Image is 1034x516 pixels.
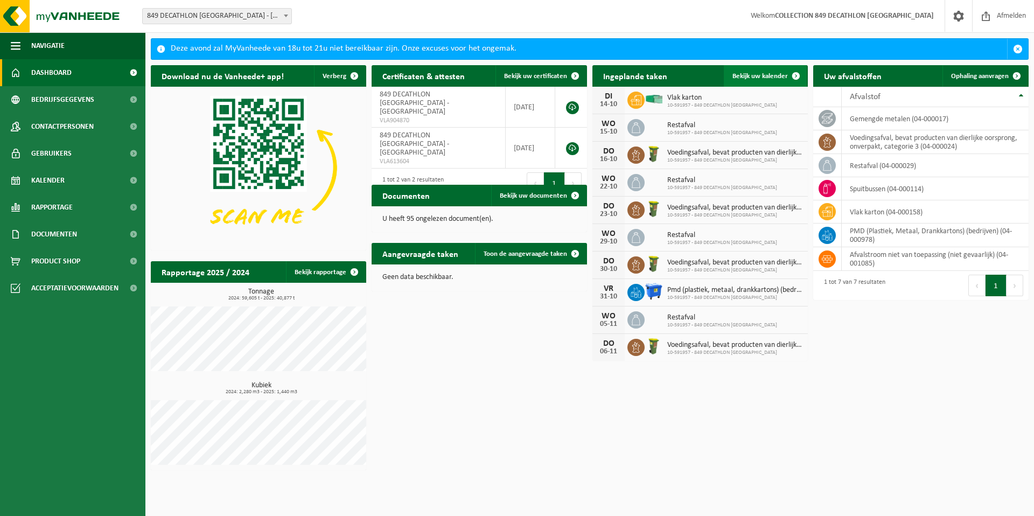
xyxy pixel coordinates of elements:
[565,172,582,194] button: Next
[544,172,565,194] button: 1
[645,94,663,104] img: HK-XP-30-GN-00
[506,128,555,169] td: [DATE]
[380,131,449,157] span: 849 DECATHLON [GEOGRAPHIC_DATA] - [GEOGRAPHIC_DATA]
[724,65,807,87] a: Bekijk uw kalender
[850,93,881,101] span: Afvalstof
[842,154,1029,177] td: restafval (04-000029)
[645,200,663,218] img: WB-0060-HPE-GN-51
[382,274,576,281] p: Geen data beschikbaar.
[667,295,802,301] span: 10-591957 - 849 DECATHLON [GEOGRAPHIC_DATA]
[968,275,986,296] button: Previous
[504,73,567,80] span: Bekijk uw certificaten
[380,90,449,116] span: 849 DECATHLON [GEOGRAPHIC_DATA] - [GEOGRAPHIC_DATA]
[667,240,777,246] span: 10-591957 - 849 DECATHLON [GEOGRAPHIC_DATA]
[31,86,94,113] span: Bedrijfsgegevens
[775,12,934,20] strong: COLLECTION 849 DECATHLON [GEOGRAPHIC_DATA]
[842,130,1029,154] td: voedingsafval, bevat producten van dierlijke oorsprong, onverpakt, categorie 3 (04-000024)
[142,8,292,24] span: 849 DECATHLON TURNHOUT - TURNHOUT
[598,211,619,218] div: 23-10
[598,92,619,101] div: DI
[592,65,678,86] h2: Ingeplande taken
[500,192,567,199] span: Bekijk uw documenten
[842,107,1029,130] td: gemengde metalen (04-000017)
[380,157,497,166] span: VLA613604
[156,382,366,395] h3: Kubiek
[819,274,885,297] div: 1 tot 7 van 7 resultaten
[842,247,1029,271] td: afvalstroom niet van toepassing (niet gevaarlijk) (04-001085)
[667,341,802,350] span: Voedingsafval, bevat producten van dierlijke oorsprong, onverpakt, categorie 3
[645,337,663,355] img: WB-0060-HPE-GN-51
[598,266,619,273] div: 30-10
[171,39,1007,59] div: Deze avond zal MyVanheede van 18u tot 21u niet bereikbaar zijn. Onze excuses voor het ongemak.
[527,172,544,194] button: Previous
[372,243,469,264] h2: Aangevraagde taken
[31,194,73,221] span: Rapportage
[842,200,1029,224] td: vlak karton (04-000158)
[156,296,366,301] span: 2024: 59,605 t - 2025: 40,877 t
[667,286,802,295] span: Pmd (plastiek, metaal, drankkartons) (bedrijven)
[323,73,346,80] span: Verberg
[667,94,777,102] span: Vlak karton
[598,183,619,191] div: 22-10
[31,140,72,167] span: Gebruikers
[598,202,619,211] div: DO
[645,282,663,301] img: WB-1100-HPE-BE-04
[475,243,586,264] a: Toon de aangevraagde taken
[813,65,892,86] h2: Uw afvalstoffen
[667,313,777,322] span: Restafval
[151,65,295,86] h2: Download nu de Vanheede+ app!
[667,130,777,136] span: 10-591957 - 849 DECATHLON [GEOGRAPHIC_DATA]
[31,167,65,194] span: Kalender
[495,65,586,87] a: Bekijk uw certificaten
[667,176,777,185] span: Restafval
[598,175,619,183] div: WO
[667,157,802,164] span: 10-591957 - 849 DECATHLON [GEOGRAPHIC_DATA]
[598,156,619,163] div: 16-10
[380,116,497,125] span: VLA904870
[667,204,802,212] span: Voedingsafval, bevat producten van dierlijke oorsprong, onverpakt, categorie 3
[645,255,663,273] img: WB-0060-HPE-GN-51
[598,120,619,128] div: WO
[667,350,802,356] span: 10-591957 - 849 DECATHLON [GEOGRAPHIC_DATA]
[598,101,619,108] div: 14-10
[645,145,663,163] img: WB-0060-HPE-GN-51
[667,121,777,130] span: Restafval
[667,102,777,109] span: 10-591957 - 849 DECATHLON [GEOGRAPHIC_DATA]
[31,113,94,140] span: Contactpersonen
[598,128,619,136] div: 15-10
[732,73,788,80] span: Bekijk uw kalender
[667,259,802,267] span: Voedingsafval, bevat producten van dierlijke oorsprong, onverpakt, categorie 3
[667,149,802,157] span: Voedingsafval, bevat producten van dierlijke oorsprong, onverpakt, categorie 3
[506,87,555,128] td: [DATE]
[314,65,365,87] button: Verberg
[156,389,366,395] span: 2024: 2,280 m3 - 2025: 1,440 m3
[667,212,802,219] span: 10-591957 - 849 DECATHLON [GEOGRAPHIC_DATA]
[667,231,777,240] span: Restafval
[31,275,118,302] span: Acceptatievoorwaarden
[484,250,567,257] span: Toon de aangevraagde taken
[942,65,1028,87] a: Ophaling aanvragen
[598,339,619,348] div: DO
[31,32,65,59] span: Navigatie
[598,320,619,328] div: 05-11
[31,248,80,275] span: Product Shop
[372,185,441,206] h2: Documenten
[986,275,1007,296] button: 1
[598,284,619,293] div: VR
[667,185,777,191] span: 10-591957 - 849 DECATHLON [GEOGRAPHIC_DATA]
[382,215,576,223] p: U heeft 95 ongelezen document(en).
[156,288,366,301] h3: Tonnage
[598,257,619,266] div: DO
[667,267,802,274] span: 10-591957 - 849 DECATHLON [GEOGRAPHIC_DATA]
[598,147,619,156] div: DO
[372,65,476,86] h2: Certificaten & attesten
[598,348,619,355] div: 06-11
[151,261,260,282] h2: Rapportage 2025 / 2024
[377,171,444,195] div: 1 tot 2 van 2 resultaten
[31,221,77,248] span: Documenten
[842,177,1029,200] td: spuitbussen (04-000114)
[598,229,619,238] div: WO
[151,87,366,248] img: Download de VHEPlus App
[842,224,1029,247] td: PMD (Plastiek, Metaal, Drankkartons) (bedrijven) (04-000978)
[491,185,586,206] a: Bekijk uw documenten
